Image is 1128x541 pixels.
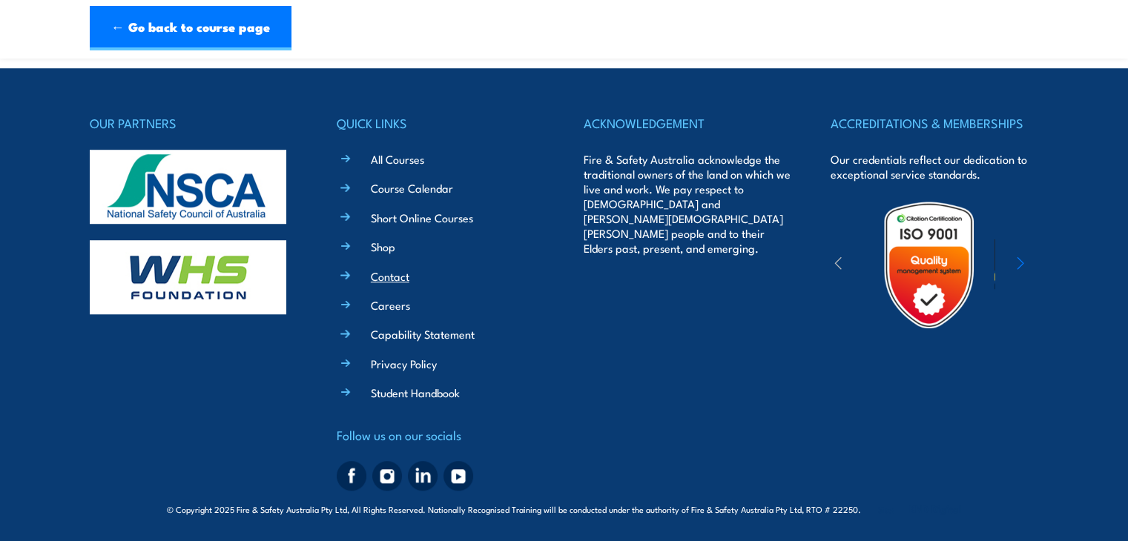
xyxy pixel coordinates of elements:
[371,239,395,254] a: Shop
[584,113,791,133] h4: ACKNOWLEDGEMENT
[831,152,1038,182] p: Our credentials reflect our dedication to exceptional service standards.
[90,150,286,224] img: nsca-logo-footer
[371,356,437,371] a: Privacy Policy
[337,113,544,133] h4: QUICK LINKS
[831,113,1038,133] h4: ACCREDITATIONS & MEMBERSHIPS
[878,503,961,515] span: Site:
[371,210,473,225] a: Short Online Courses
[995,239,1124,291] img: ewpa-logo
[371,151,424,167] a: All Courses
[167,502,961,516] span: © Copyright 2025 Fire & Safety Australia Pty Ltd, All Rights Reserved. Nationally Recognised Trai...
[90,6,291,50] a: ← Go back to course page
[90,240,286,314] img: whs-logo-footer
[584,152,791,256] p: Fire & Safety Australia acknowledge the traditional owners of the land on which we live and work....
[864,200,994,330] img: Untitled design (19)
[90,113,297,133] h4: OUR PARTNERS
[371,268,409,284] a: Contact
[371,326,475,342] a: Capability Statement
[337,425,544,445] h4: Follow us on our socials
[371,385,460,400] a: Student Handbook
[371,297,410,313] a: Careers
[371,180,453,196] a: Course Calendar
[909,501,961,516] a: KND Digital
